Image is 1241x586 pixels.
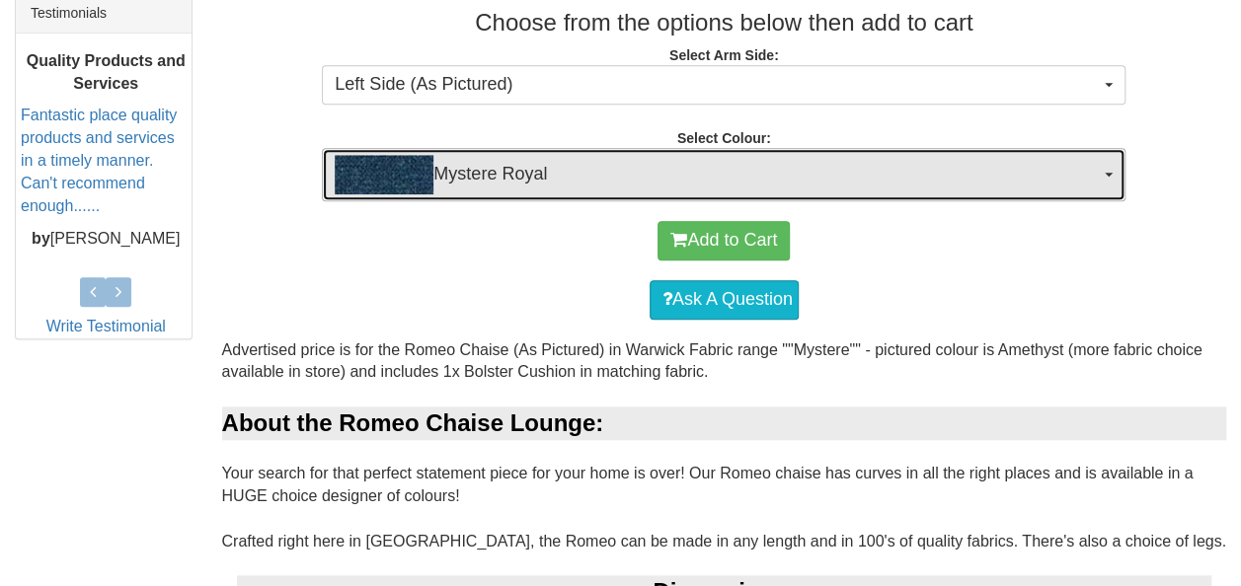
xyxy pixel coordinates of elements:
span: Mystere Royal [335,155,1100,194]
button: Mystere RoyalMystere Royal [322,148,1125,201]
p: [PERSON_NAME] [21,227,192,250]
img: Mystere Royal [335,155,433,194]
b: Quality Products and Services [27,51,186,91]
span: Left Side (As Pictured) [335,72,1100,98]
a: Write Testimonial [46,318,166,334]
strong: Select Colour: [677,130,771,146]
a: Ask A Question [650,280,799,320]
button: Add to Cart [658,221,790,260]
div: About the Romeo Chaise Lounge: [222,406,1227,440]
h3: Choose from the options below then add to cart [222,10,1227,36]
b: by [32,229,50,246]
strong: Select Arm Side: [669,47,779,63]
a: Fantastic place quality products and services in a timely manner. Can't recommend enough...... [21,107,177,213]
button: Left Side (As Pictured) [322,65,1125,105]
